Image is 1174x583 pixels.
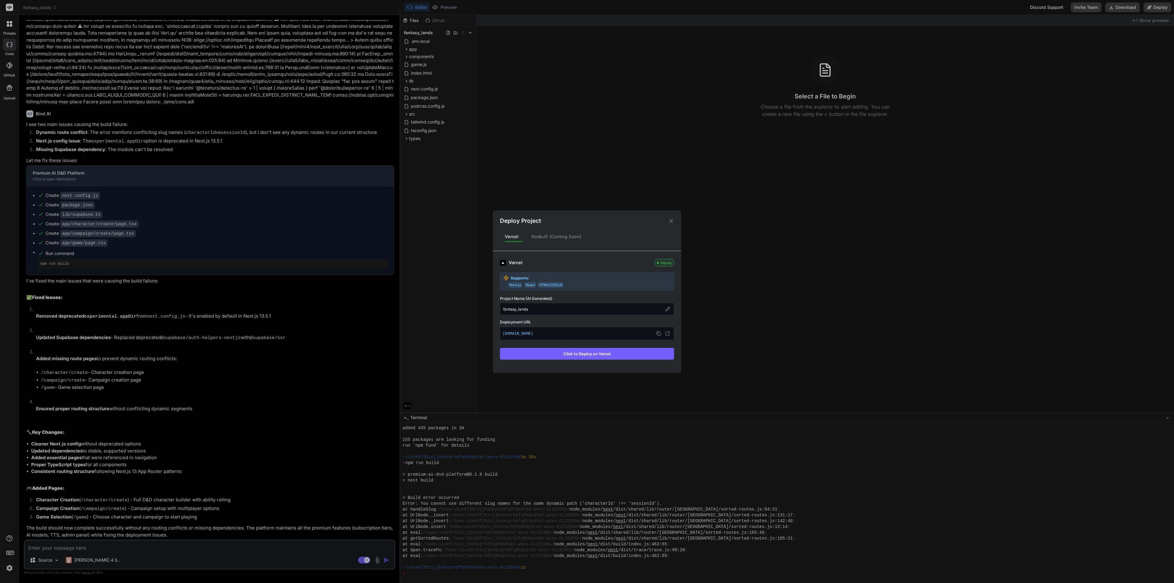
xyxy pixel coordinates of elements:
[500,260,506,265] img: logo
[509,259,652,266] div: Vercel
[500,216,541,225] h2: Deploy Project
[500,348,674,360] button: Click to Deploy on Vercel
[524,282,536,288] span: React
[655,330,663,338] button: Copy URL
[500,295,674,301] label: Project Name (AI Generated)
[500,230,523,243] div: Vercel
[500,319,674,325] label: Deployment URL
[508,282,523,288] span: Next.js
[511,275,530,281] strong: Supports:
[500,303,674,315] div: fantasy_lands
[503,330,671,338] p: [DOMAIN_NAME]
[655,259,674,266] div: Deploy
[663,330,671,338] button: Open in new tab
[538,282,564,288] span: HTML/CSS/JS
[664,305,671,312] button: Edit project name
[526,230,586,243] div: NodeJS (Coming Soon)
